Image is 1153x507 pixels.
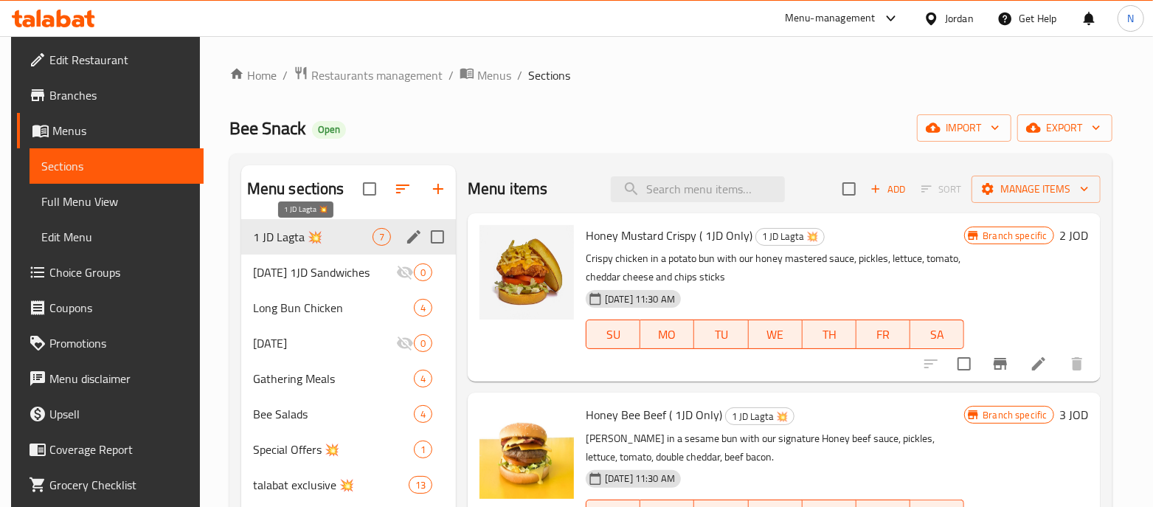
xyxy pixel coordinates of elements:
[865,178,912,201] button: Add
[30,148,204,184] a: Sections
[253,441,414,458] div: Special Offers 💥
[253,299,414,317] span: Long Bun Chicken
[17,361,204,396] a: Menu disclaimer
[30,184,204,219] a: Full Menu View
[414,263,432,281] div: items
[373,228,391,246] div: items
[253,228,373,246] span: 1 JD Lagta 💥
[586,224,752,246] span: Honey Mustard Crispy ( 1JD Only)
[415,301,432,315] span: 4
[49,476,192,494] span: Grocery Checklist
[241,467,456,503] div: talabat exclusive 💥13
[312,121,346,139] div: Open
[917,114,1011,142] button: import
[49,334,192,352] span: Promotions
[460,66,511,85] a: Menus
[756,228,824,245] span: 1 JD Lagta 💥
[983,180,1089,199] span: Manage items
[929,119,1000,137] span: import
[646,324,688,345] span: MO
[586,404,722,426] span: Honey Bee Beef ( 1JD Only)
[415,407,432,421] span: 4
[725,407,794,425] div: 1 JD Lagta 💥
[517,66,522,84] li: /
[41,193,192,210] span: Full Menu View
[414,299,432,317] div: items
[415,443,432,457] span: 1
[803,320,856,349] button: TH
[586,430,965,466] p: [PERSON_NAME] in a sesame bun with our signature Honey beef sauce, pickles, lettuce, tomato, doub...
[415,266,432,280] span: 0
[449,66,454,84] li: /
[52,122,192,139] span: Menus
[17,113,204,148] a: Menus
[49,405,192,423] span: Upsell
[755,228,825,246] div: 1 JD Lagta 💥
[1030,355,1048,373] a: Edit menu item
[586,320,640,349] button: SU
[41,228,192,246] span: Edit Menu
[414,405,432,423] div: items
[253,334,396,352] div: Ramadan
[253,263,396,281] span: [DATE] 1JD Sandwiches
[415,372,432,386] span: 4
[945,10,974,27] div: Jordan
[17,396,204,432] a: Upsell
[611,176,785,202] input: search
[700,324,742,345] span: TU
[640,320,694,349] button: MO
[479,404,574,499] img: Honey Bee Beef ( 1JD Only)
[241,396,456,432] div: Bee Salads4
[385,171,420,207] span: Sort sections
[241,290,456,325] div: Long Bun Chicken4
[396,334,414,352] svg: Inactive section
[862,324,904,345] span: FR
[30,219,204,255] a: Edit Menu
[312,123,346,136] span: Open
[586,249,965,286] p: Crispy chicken in a potato bun with our honey mastered sauce, pickles, lettuce, tomato, cheddar c...
[414,334,432,352] div: items
[241,219,456,255] div: 1 JD Lagta 💥7edit
[409,478,432,492] span: 13
[41,157,192,175] span: Sections
[414,441,432,458] div: items
[1017,114,1112,142] button: export
[1060,225,1089,246] h6: 2 JOD
[910,320,964,349] button: SA
[229,111,306,145] span: Bee Snack
[856,320,910,349] button: FR
[868,181,908,198] span: Add
[409,476,432,494] div: items
[809,324,851,345] span: TH
[983,346,1018,382] button: Branch-specific-item
[17,77,204,113] a: Branches
[726,408,794,425] span: 1 JD Lagta 💥
[415,337,432,351] span: 0
[972,176,1101,203] button: Manage items
[49,441,192,458] span: Coverage Report
[420,171,456,207] button: Add section
[17,467,204,503] a: Grocery Checklist
[1029,119,1101,137] span: export
[468,178,548,200] h2: Menu items
[17,325,204,361] a: Promotions
[253,476,409,494] span: talabat exclusive 💥
[1127,10,1134,27] span: N
[241,325,456,361] div: [DATE]0
[755,324,797,345] span: WE
[912,178,972,201] span: Select section first
[414,370,432,387] div: items
[294,66,443,85] a: Restaurants management
[253,334,396,352] span: [DATE]
[49,370,192,387] span: Menu disclaimer
[253,263,396,281] div: Ramadan 1JD Sandwiches
[949,348,980,379] span: Select to update
[977,229,1053,243] span: Branch specific
[283,66,288,84] li: /
[241,255,456,290] div: [DATE] 1JD Sandwiches0
[373,230,390,244] span: 7
[528,66,570,84] span: Sections
[479,225,574,320] img: Honey Mustard Crispy ( 1JD Only)
[749,320,803,349] button: WE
